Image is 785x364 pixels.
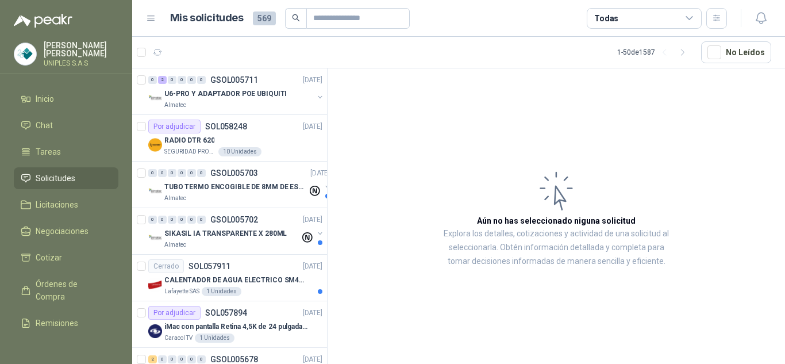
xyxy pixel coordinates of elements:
a: Órdenes de Compra [14,273,118,308]
p: SEGURIDAD PROVISER LTDA [164,147,216,156]
img: Company Logo [148,185,162,198]
span: search [292,14,300,22]
p: GSOL005702 [210,216,258,224]
h1: Mis solicitudes [170,10,244,26]
div: 0 [178,76,186,84]
a: Licitaciones [14,194,118,216]
div: 0 [158,355,167,363]
img: Company Logo [148,324,162,338]
img: Company Logo [14,43,36,65]
div: 0 [187,169,196,177]
a: Remisiones [14,312,118,334]
div: 0 [178,216,186,224]
p: SOL057911 [188,262,230,270]
span: Licitaciones [36,198,78,211]
a: 0 0 0 0 0 0 GSOL005702[DATE] Company LogoSIKASIL IA TRANSPARENTE X 280MLAlmatec [148,213,325,250]
p: [DATE] [303,121,322,132]
img: Logo peakr [14,14,72,28]
a: Por adjudicarSOL058248[DATE] Company LogoRADIO DTR 620SEGURIDAD PROVISER LTDA10 Unidades [132,115,327,162]
span: Negociaciones [36,225,88,237]
p: UNIPLES S.A.S [44,60,118,67]
div: 0 [197,169,206,177]
span: Tareas [36,145,61,158]
a: Tareas [14,141,118,163]
div: 0 [197,76,206,84]
div: 2 [158,76,167,84]
span: Solicitudes [36,172,75,185]
a: Chat [14,114,118,136]
div: 0 [178,169,186,177]
p: SOL058248 [205,122,247,131]
span: Remisiones [36,317,78,329]
a: Cotizar [14,247,118,269]
p: TUBO TERMO ENCOGIBLE DE 8MM DE ESPESOR X 5CMS [164,182,307,193]
p: U6-PRO Y ADAPTADOR POE UBIQUITI [164,89,287,99]
div: 0 [158,169,167,177]
a: Negociaciones [14,220,118,242]
div: 0 [187,216,196,224]
div: Cerrado [148,259,184,273]
div: Por adjudicar [148,306,201,320]
div: 0 [197,355,206,363]
span: Cotizar [36,251,62,264]
p: [DATE] [303,214,322,225]
p: iMac con pantalla Retina 4,5K de 24 pulgadas M4 [164,321,307,332]
button: No Leídos [701,41,771,63]
p: GSOL005678 [210,355,258,363]
p: Caracol TV [164,334,193,343]
div: 0 [197,216,206,224]
p: SOL057894 [205,309,247,317]
div: 0 [158,216,167,224]
img: Company Logo [148,278,162,292]
img: Company Logo [148,138,162,152]
div: 0 [148,76,157,84]
p: [DATE] [303,308,322,319]
img: Company Logo [148,231,162,245]
p: [PERSON_NAME] [PERSON_NAME] [44,41,118,58]
a: Por adjudicarSOL057894[DATE] Company LogoiMac con pantalla Retina 4,5K de 24 pulgadas M4Caracol T... [132,301,327,348]
div: 0 [168,76,176,84]
span: Chat [36,119,53,132]
div: 0 [168,169,176,177]
div: 0 [178,355,186,363]
p: [DATE] [303,261,322,272]
p: [DATE] [303,75,322,86]
div: 1 Unidades [202,287,241,296]
p: Almatec [164,101,186,110]
img: Company Logo [148,91,162,105]
h3: Aún no has seleccionado niguna solicitud [477,214,636,227]
span: 569 [253,12,276,25]
a: Inicio [14,88,118,110]
div: 0 [148,216,157,224]
div: 0 [187,76,196,84]
div: 0 [148,169,157,177]
p: [DATE] [310,168,330,179]
a: 0 0 0 0 0 0 GSOL005703[DATE] Company LogoTUBO TERMO ENCOGIBLE DE 8MM DE ESPESOR X 5CMSAlmatec [148,166,332,203]
p: Explora los detalles, cotizaciones y actividad de una solicitud al seleccionarla. Obtén informaci... [442,227,670,269]
div: Todas [594,12,618,25]
div: 0 [187,355,196,363]
p: RADIO DTR 620 [164,135,214,146]
div: 0 [168,216,176,224]
a: CerradoSOL057911[DATE] Company LogoCALENTADOR DE AGUA ELECTRICO SM400 5-9LITROSLafayette SAS1 Uni... [132,255,327,301]
p: Almatec [164,194,186,203]
span: Inicio [36,93,54,105]
p: SIKASIL IA TRANSPARENTE X 280ML [164,228,287,239]
span: Órdenes de Compra [36,278,107,303]
div: 1 Unidades [195,334,234,343]
p: Lafayette SAS [164,287,199,296]
div: 10 Unidades [218,147,261,156]
div: Por adjudicar [148,120,201,133]
div: 1 - 50 de 1587 [617,43,692,62]
p: GSOL005703 [210,169,258,177]
div: 2 [148,355,157,363]
div: 0 [168,355,176,363]
a: Solicitudes [14,167,118,189]
p: Almatec [164,240,186,250]
p: GSOL005711 [210,76,258,84]
p: CALENTADOR DE AGUA ELECTRICO SM400 5-9LITROS [164,275,307,286]
a: 0 2 0 0 0 0 GSOL005711[DATE] Company LogoU6-PRO Y ADAPTADOR POE UBIQUITIAlmatec [148,73,325,110]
